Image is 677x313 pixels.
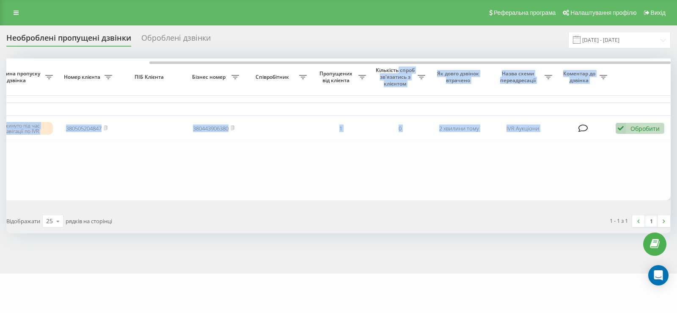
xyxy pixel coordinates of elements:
div: Обробити [630,125,660,133]
a: 380505204847 [66,125,102,132]
span: Налаштування профілю [570,9,636,16]
span: Коментар до дзвінка [561,70,600,83]
span: Вихід [651,9,666,16]
a: 1 [645,215,658,227]
span: Кількість спроб зв'язатись з клієнтом [374,67,418,87]
span: Відображати [6,217,40,225]
div: Необроблені пропущені дзвінки [6,33,131,47]
span: Співробітник [248,74,299,80]
span: Реферальна програма [494,9,556,16]
a: 380443906380 [193,125,228,132]
span: Бізнес номер [188,74,231,80]
td: 2 хвилини тому [429,117,489,140]
span: рядків на сторінці [66,217,112,225]
td: 0 [370,117,429,140]
span: Назва схеми переадресації [493,70,545,83]
span: ПІБ Клієнта [124,74,177,80]
span: Як довго дзвінок втрачено [436,70,482,83]
span: Номер клієнта [61,74,105,80]
div: Оброблені дзвінки [141,33,211,47]
td: IVR Аукціони [489,117,556,140]
span: Пропущених від клієнта [315,70,358,83]
div: 25 [46,217,53,225]
div: Open Intercom Messenger [648,265,669,285]
div: 1 - 1 з 1 [610,216,628,225]
td: 1 [311,117,370,140]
